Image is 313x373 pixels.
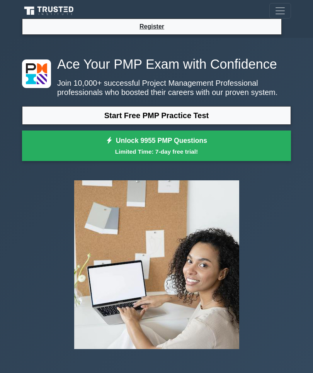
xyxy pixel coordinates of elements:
[135,22,169,31] a: Register
[22,106,291,125] a: Start Free PMP Practice Test
[22,78,291,97] p: Join 10,000+ successful Project Management Professional professionals who boosted their careers w...
[269,3,291,19] button: Toggle navigation
[22,131,291,161] a: Unlock 9955 PMP QuestionsLimited Time: 7-day free trial!
[22,56,291,72] h1: Ace Your PMP Exam with Confidence
[32,147,281,156] small: Limited Time: 7-day free trial!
